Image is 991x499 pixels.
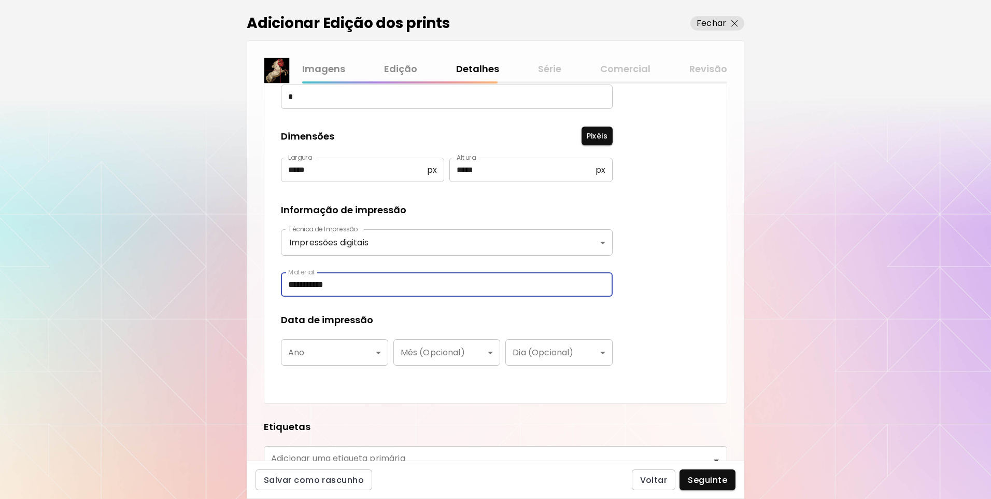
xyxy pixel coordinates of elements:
span: Seguinte [688,475,727,486]
h5: Informação de impressão [281,203,406,217]
h5: Data de impressão [281,313,373,327]
h5: Etiquetas [264,420,310,434]
img: thumbnail [264,58,289,83]
button: Voltar [632,469,676,490]
span: px [596,165,605,175]
span: px [427,165,437,175]
h5: Dimensões [281,130,334,145]
p: Impressões digitais [289,238,604,247]
button: Pixéis [582,127,613,145]
span: Voltar [640,475,668,486]
button: Seguinte [679,469,735,490]
a: Edição [384,62,417,77]
button: Open [709,453,724,468]
span: Pixéis [587,131,607,142]
div: ​ [393,339,501,366]
span: Salvar como rascunho [264,475,364,486]
a: Imagens [302,62,345,77]
button: Salvar como rascunho [256,469,372,490]
div: ​ [281,339,388,366]
div: ​ [505,339,613,366]
div: Impressões digitais [281,229,613,256]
